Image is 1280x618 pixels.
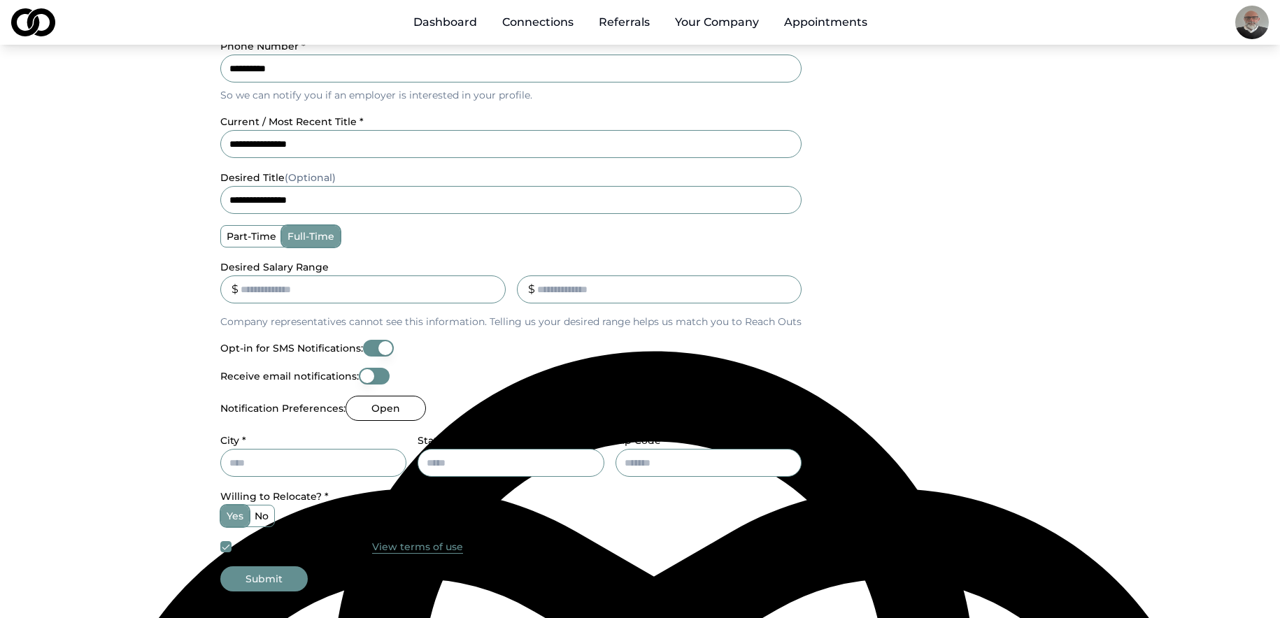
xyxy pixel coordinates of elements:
button: Open [346,396,426,421]
p: So we can notify you if an employer is interested in your profile. [220,88,802,102]
label: full-time [282,226,340,247]
a: Dashboard [402,8,488,36]
img: logo [11,8,55,36]
span: (Optional) [285,171,336,184]
a: Referrals [588,8,661,36]
nav: Main [402,8,879,36]
label: Willing to Relocate? * [220,490,329,503]
label: City * [220,434,246,447]
label: no [249,505,274,526]
label: desired title [220,171,336,184]
label: State * [418,434,451,447]
p: Company representatives cannot see this information. Telling us your desired range helps us match... [220,315,802,329]
button: Your Company [664,8,770,36]
div: $ [528,281,535,298]
div: $ [232,281,239,298]
label: current / most recent title * [220,115,364,128]
label: I accept the terms of use. [240,540,364,554]
label: Zip Code* [616,434,665,447]
a: View terms of use [372,538,463,555]
button: View terms of use [372,540,463,554]
label: Opt-in for SMS Notifications: [220,343,363,353]
label: Phone Number * [220,40,306,52]
label: part-time [221,226,282,247]
label: Receive email notifications: [220,371,359,381]
label: Notification Preferences: [220,403,346,413]
button: Submit [220,566,308,591]
label: _ [517,261,522,273]
img: a7f09345-f253-4c6e-abda-9fb9829d9a9e-image-profile_picture.jpg [1235,6,1269,39]
a: Appointments [773,8,879,36]
label: yes [221,505,249,526]
label: Desired Salary Range [220,261,329,273]
a: Connections [491,8,585,36]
